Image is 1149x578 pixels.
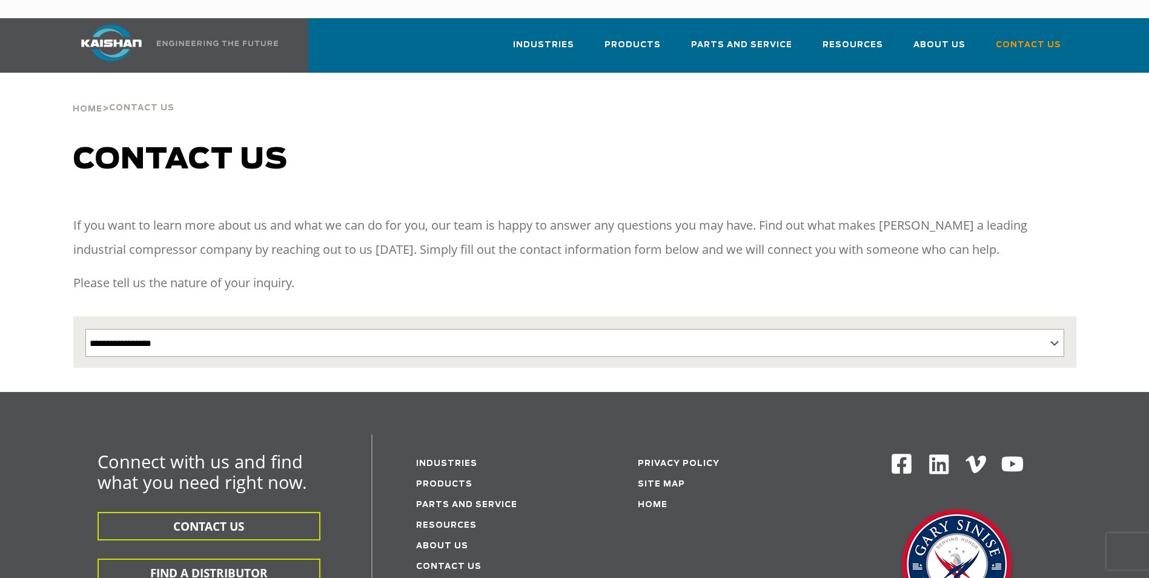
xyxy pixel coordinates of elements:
img: Facebook [890,453,913,475]
span: Contact us [73,145,288,174]
p: If you want to learn more about us and what we can do for you, our team is happy to answer any qu... [73,213,1076,262]
a: Products [604,29,661,70]
img: kaishan logo [66,25,157,61]
img: Vimeo [965,456,986,473]
a: Parts and service [416,501,517,509]
a: Kaishan USA [66,18,280,73]
span: Products [604,38,661,52]
a: Contact Us [996,29,1061,70]
img: Engineering the future [157,41,278,46]
span: About Us [913,38,965,52]
a: Home [638,501,667,509]
div: > [73,73,174,119]
a: Home [73,103,102,114]
a: Contact Us [416,563,482,571]
a: Resources [823,29,883,70]
a: Industries [513,29,574,70]
a: Resources [416,522,477,530]
a: Parts and Service [691,29,792,70]
span: Resources [823,38,883,52]
a: Industries [416,460,477,468]
a: Privacy Policy [638,460,720,468]
a: Products [416,480,472,488]
span: Industries [513,38,574,52]
span: Parts and Service [691,38,792,52]
img: Linkedin [927,453,951,476]
span: Connect with us and find what you need right now. [98,450,307,494]
span: Contact Us [109,104,174,112]
span: Home [73,105,102,113]
img: Youtube [1001,453,1024,476]
p: Please tell us the nature of your inquiry. [73,271,1076,295]
span: Contact Us [996,38,1061,52]
button: CONTACT US [98,512,320,540]
a: About Us [913,29,965,70]
a: Site Map [638,480,685,488]
a: About Us [416,542,468,550]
